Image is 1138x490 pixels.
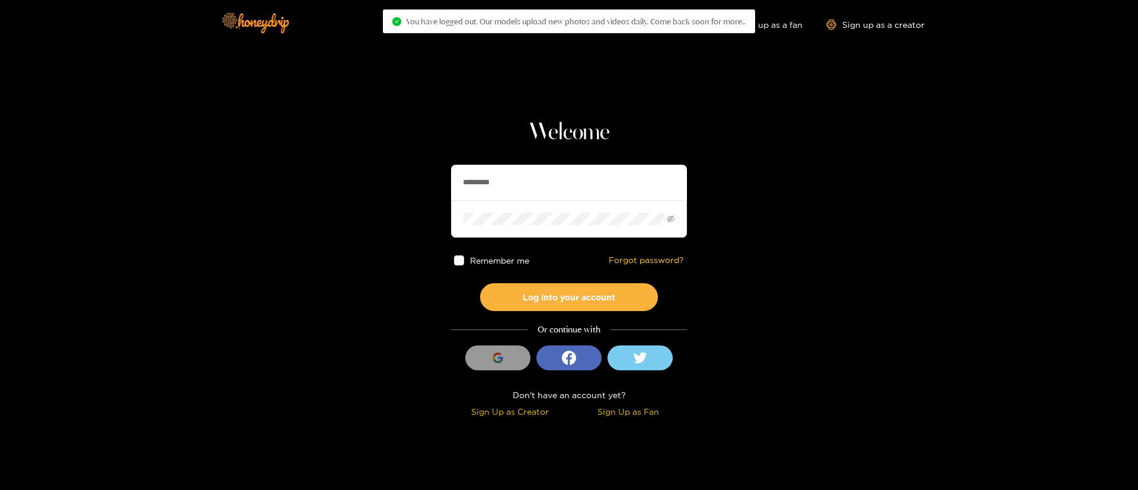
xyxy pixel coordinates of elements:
div: Sign Up as Fan [572,405,684,418]
div: Or continue with [451,323,687,337]
div: Sign Up as Creator [454,405,566,418]
span: You have logged out. Our models upload new photos and videos daily. Come back soon for more.. [406,17,746,26]
a: Sign up as a creator [826,20,925,30]
h1: Welcome [451,119,687,147]
button: Log into your account [480,283,658,311]
span: eye-invisible [667,215,675,223]
span: Remember me [470,256,529,265]
a: Forgot password? [609,255,684,265]
div: Don't have an account yet? [451,388,687,402]
span: check-circle [392,17,401,26]
a: Sign up as a fan [721,20,803,30]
